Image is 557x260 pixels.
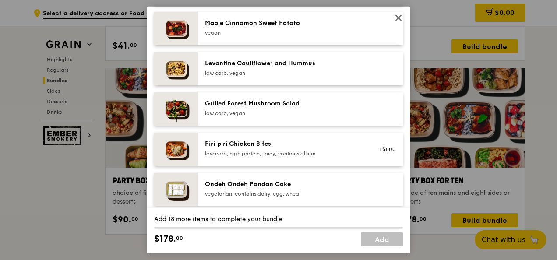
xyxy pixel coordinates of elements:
[373,146,396,153] div: +$1.00
[205,190,362,197] div: vegetarian, contains dairy, egg, wheat
[205,140,362,148] div: Piri‑piri Chicken Bites
[205,110,362,117] div: low carb, vegan
[154,232,176,246] span: $178.
[176,235,183,242] span: 00
[361,232,403,246] a: Add
[205,150,362,157] div: low carb, high protein, spicy, contains allium
[205,59,362,68] div: Levantine Cauliflower and Hummus
[205,70,362,77] div: low carb, vegan
[154,173,198,206] img: daily_normal_Ondeh_Ondeh_Pandan_Cake-HORZ.jpg
[205,180,362,189] div: Ondeh Ondeh Pandan Cake
[154,52,198,85] img: daily_normal_Levantine_Cauliflower_and_Hummus__Horizontal_.jpg
[205,29,362,36] div: vegan
[154,215,403,224] div: Add 18 more items to complete your bundle
[154,133,198,166] img: daily_normal_Piri-Piri-Chicken-Bites-HORZ.jpg
[154,12,198,45] img: daily_normal_Maple_Cinnamon_Sweet_Potato__Horizontal_.jpg
[205,19,362,28] div: Maple Cinnamon Sweet Potato
[154,92,198,126] img: daily_normal_Grilled-Forest-Mushroom-Salad-HORZ.jpg
[205,99,362,108] div: Grilled Forest Mushroom Salad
